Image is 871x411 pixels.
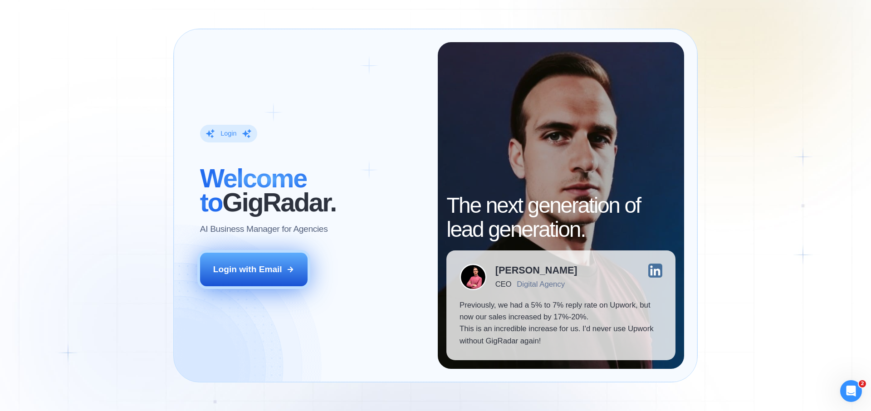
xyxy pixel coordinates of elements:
button: Login with Email [200,253,308,286]
iframe: Intercom live chat [840,380,862,402]
div: [PERSON_NAME] [495,265,577,275]
h2: The next generation of lead generation. [446,194,675,242]
h2: ‍ GigRadar. [200,166,425,215]
span: Welcome to [200,164,307,217]
div: Digital Agency [517,280,565,289]
span: 2 [859,380,866,387]
div: Login with Email [213,264,282,275]
div: CEO [495,280,511,289]
p: Previously, we had a 5% to 7% reply rate on Upwork, but now our sales increased by 17%-20%. This ... [460,299,662,347]
div: Login [220,129,236,138]
p: AI Business Manager for Agencies [200,223,328,235]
